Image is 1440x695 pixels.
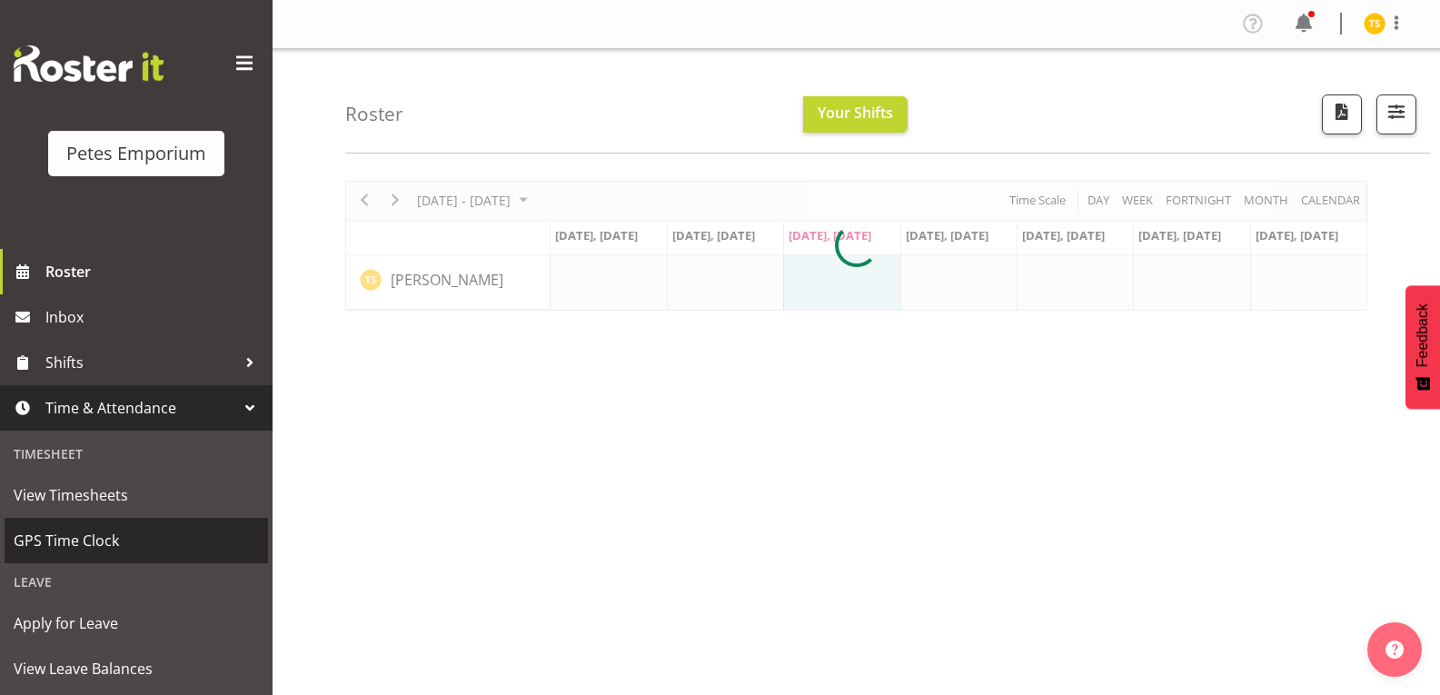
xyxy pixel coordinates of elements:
[1376,94,1416,134] button: Filter Shifts
[5,518,268,563] a: GPS Time Clock
[1405,285,1440,409] button: Feedback - Show survey
[1322,94,1362,134] button: Download a PDF of the roster according to the set date range.
[1415,303,1431,367] span: Feedback
[803,96,908,133] button: Your Shifts
[14,482,259,509] span: View Timesheets
[1385,640,1404,659] img: help-xxl-2.png
[14,527,259,554] span: GPS Time Clock
[14,45,164,82] img: Rosterit website logo
[45,349,236,376] span: Shifts
[818,103,893,123] span: Your Shifts
[1364,13,1385,35] img: tamara-straker11292.jpg
[45,258,263,285] span: Roster
[5,472,268,518] a: View Timesheets
[45,303,263,331] span: Inbox
[5,435,268,472] div: Timesheet
[45,394,236,422] span: Time & Attendance
[345,104,403,124] h4: Roster
[14,610,259,637] span: Apply for Leave
[5,646,268,691] a: View Leave Balances
[14,655,259,682] span: View Leave Balances
[5,601,268,646] a: Apply for Leave
[66,140,206,167] div: Petes Emporium
[5,563,268,601] div: Leave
